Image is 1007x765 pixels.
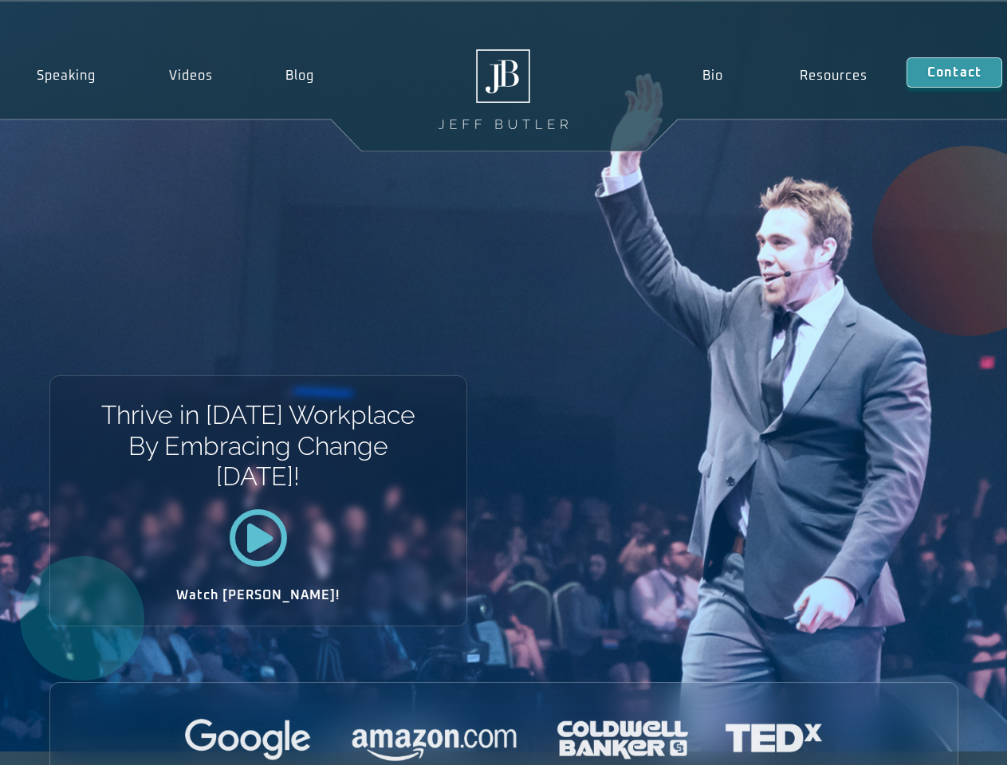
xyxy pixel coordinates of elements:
h1: Thrive in [DATE] Workplace By Embracing Change [DATE]! [100,400,416,492]
nav: Menu [663,57,906,94]
a: Blog [249,57,351,94]
a: Contact [907,57,1002,88]
a: Bio [663,57,761,94]
span: Contact [927,66,981,79]
h2: Watch [PERSON_NAME]! [106,589,411,602]
a: Resources [761,57,907,94]
a: Videos [132,57,250,94]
